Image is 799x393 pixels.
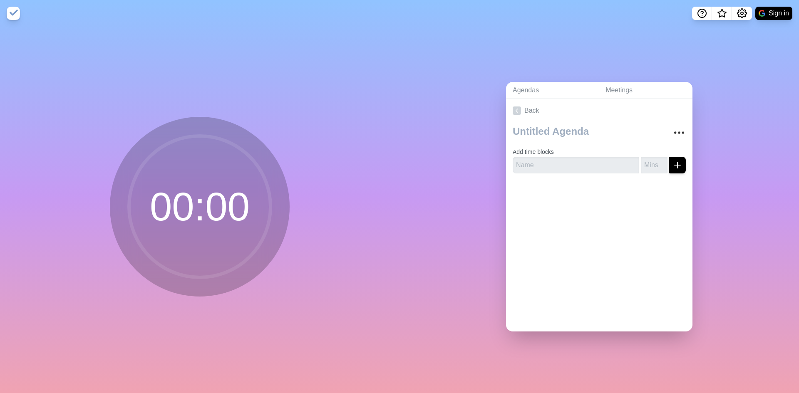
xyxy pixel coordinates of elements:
a: Meetings [599,82,692,99]
img: timeblocks logo [7,7,20,20]
button: What’s new [712,7,732,20]
button: Sign in [755,7,792,20]
a: Back [506,99,692,122]
label: Add time blocks [513,148,554,155]
input: Mins [641,157,667,173]
button: More [671,124,687,141]
input: Name [513,157,639,173]
img: google logo [759,10,765,17]
button: Settings [732,7,752,20]
button: Help [692,7,712,20]
a: Agendas [506,82,599,99]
